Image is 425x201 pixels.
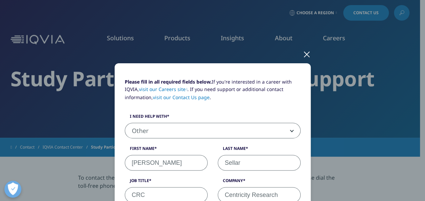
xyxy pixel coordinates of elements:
a: visit our Careers site [139,86,188,92]
strong: Please fill in all required fields below. [125,79,212,85]
span: Other [125,123,301,138]
label: Company [218,178,301,187]
label: Last Name [218,146,301,155]
a: visit our Contact Us page [153,94,210,100]
button: Open Preferences [4,181,21,198]
p: If you're interested in a career with IQVIA, . If you need support or additional contact informat... [125,78,301,106]
label: I need help with [125,113,301,123]
label: First Name [125,146,208,155]
span: Other [125,123,300,139]
label: Job Title [125,178,208,187]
